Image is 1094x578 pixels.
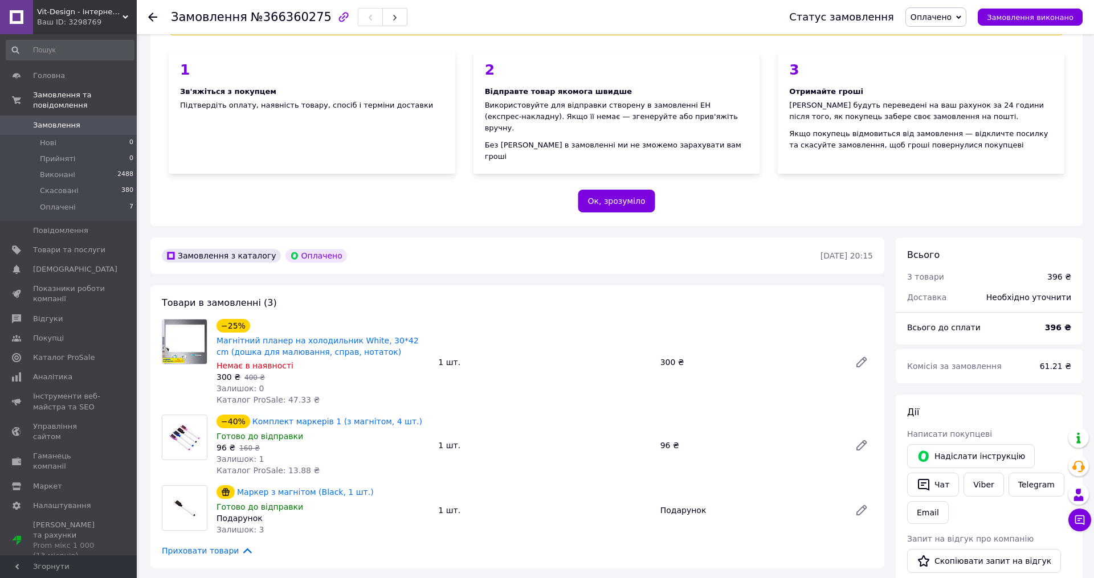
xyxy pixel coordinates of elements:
span: 96 ₴ [217,443,235,452]
button: Скопіювати запит на відгук [907,549,1061,573]
span: Всього [907,249,940,260]
span: 0 [129,138,133,148]
span: Товари та послуги [33,245,105,255]
img: Комплект маркерів 1 (з магнітом, 4 шт.) [162,421,207,454]
button: Надіслати інструкцію [907,444,1035,468]
div: Використовуйте для відправки створену в замовленні ЕН (експрес-накладну). Якщо її немає — згенеру... [485,100,749,134]
span: Каталог ProSale: 13.88 ₴ [217,466,320,475]
span: 300 ₴ [217,372,240,382]
div: 300 ₴ [656,354,846,370]
time: [DATE] 20:15 [820,251,873,260]
a: Редагувати [850,351,873,374]
button: Чат [907,473,959,497]
b: 396 ₴ [1045,323,1071,332]
div: 1 шт. [434,354,655,370]
div: 1 [180,63,444,77]
span: 2488 [117,170,133,180]
span: Відгуки [33,314,63,324]
a: Telegram [1009,473,1064,497]
a: Редагувати [850,499,873,522]
span: Замовлення та повідомлення [33,90,137,110]
div: Підтвердіть оплату, наявність товару, спосіб і терміни доставки [169,51,455,174]
span: 160 ₴ [239,444,260,452]
span: Оплачено [911,13,952,22]
span: Оплачені [40,202,76,212]
button: Чат з покупцем [1068,509,1091,531]
span: Залишок: 1 [217,454,264,464]
button: Email [907,501,949,524]
span: Отримайте гроші [789,87,863,96]
span: Гаманець компанії [33,451,105,472]
span: Відправте товар якомога швидше [485,87,632,96]
span: 400 ₴ [244,374,265,382]
span: Замовлення [33,120,80,130]
span: Аналітика [33,372,72,382]
div: Ваш ID: 3298769 [37,17,137,27]
span: Дії [907,407,919,417]
div: Подарунок [217,513,429,524]
a: Комплект маркерів 1 (з магнітом, 4 шт.) [252,417,422,426]
div: 96 ₴ [656,437,846,453]
span: 0 [129,154,133,164]
span: [PERSON_NAME] та рахунки [33,520,105,561]
span: Товари в замовленні (3) [162,297,277,308]
div: Prom мікс 1 000 (13 місяців) [33,540,105,561]
span: Запит на відгук про компанію [907,534,1034,543]
span: Зв'яжіться з покупцем [180,87,276,96]
span: Прийняті [40,154,75,164]
span: Замовлення [171,10,247,24]
span: Написати покупцеві [907,429,992,438]
span: Готово до відправки [217,432,303,441]
div: 3 [789,63,1053,77]
img: Маркер з магнітом (Black, 1 шт.) [162,491,207,525]
button: Замовлення виконано [978,9,1083,26]
span: Каталог ProSale: 47.33 ₴ [217,395,320,404]
span: Скасовані [40,186,79,196]
div: 2 [485,63,749,77]
span: 7 [129,202,133,212]
span: Показники роботи компанії [33,284,105,304]
span: Налаштування [33,501,91,511]
span: Інструменти веб-майстра та SEO [33,391,105,412]
span: Доставка [907,293,946,302]
div: 1 шт. [434,437,655,453]
span: 3 товари [907,272,944,281]
span: Замовлення виконано [987,13,1073,22]
span: Виконані [40,170,75,180]
span: 61.21 ₴ [1040,362,1071,371]
span: Каталог ProSale [33,352,95,363]
div: −40% [217,415,250,428]
div: 1 шт. [434,502,655,518]
div: Необхідно уточнити [979,285,1078,310]
span: Головна [33,71,65,81]
a: Viber [964,473,1003,497]
span: Vit-Design - інтернет-магазин магнітних планерів та багаторазових зошитів [37,7,123,17]
button: Ок, зрозуміло [578,190,655,212]
div: Статус замовлення [789,11,894,23]
span: Повідомлення [33,226,88,236]
div: Повернутися назад [148,11,157,23]
div: 396 ₴ [1047,271,1071,282]
span: Приховати товари [162,544,254,557]
div: −25% [217,319,250,333]
span: Залишок: 0 [217,384,264,393]
div: [PERSON_NAME] будуть переведені на ваш рахунок за 24 години після того, як покупець забере своє з... [789,100,1053,122]
span: Нові [40,138,56,148]
span: Комісія за замовлення [907,362,1002,371]
img: Магнітний планер на холодильник White, 30*42 cm (дошка для малювання, справ, нотаток) [162,319,207,364]
a: Редагувати [850,434,873,457]
span: Управління сайтом [33,421,105,442]
a: Магнітний планер на холодильник White, 30*42 cm (дошка для малювання, справ, нотаток) [217,336,419,356]
span: [DEMOGRAPHIC_DATA] [33,264,117,274]
span: Готово до відправки [217,502,303,511]
span: Покупці [33,333,64,343]
div: Оплачено [285,249,347,263]
div: Подарунок [656,502,846,518]
span: 380 [121,186,133,196]
span: Залишок: 3 [217,525,264,534]
div: Замовлення з каталогу [162,249,281,263]
input: Пошук [6,40,134,60]
span: Немає в наявності [217,361,293,370]
div: Якщо покупець відмовиться від замовлення — відкличте посилку та скасуйте замовлення, щоб гроші по... [789,128,1053,151]
span: №366360275 [251,10,332,24]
